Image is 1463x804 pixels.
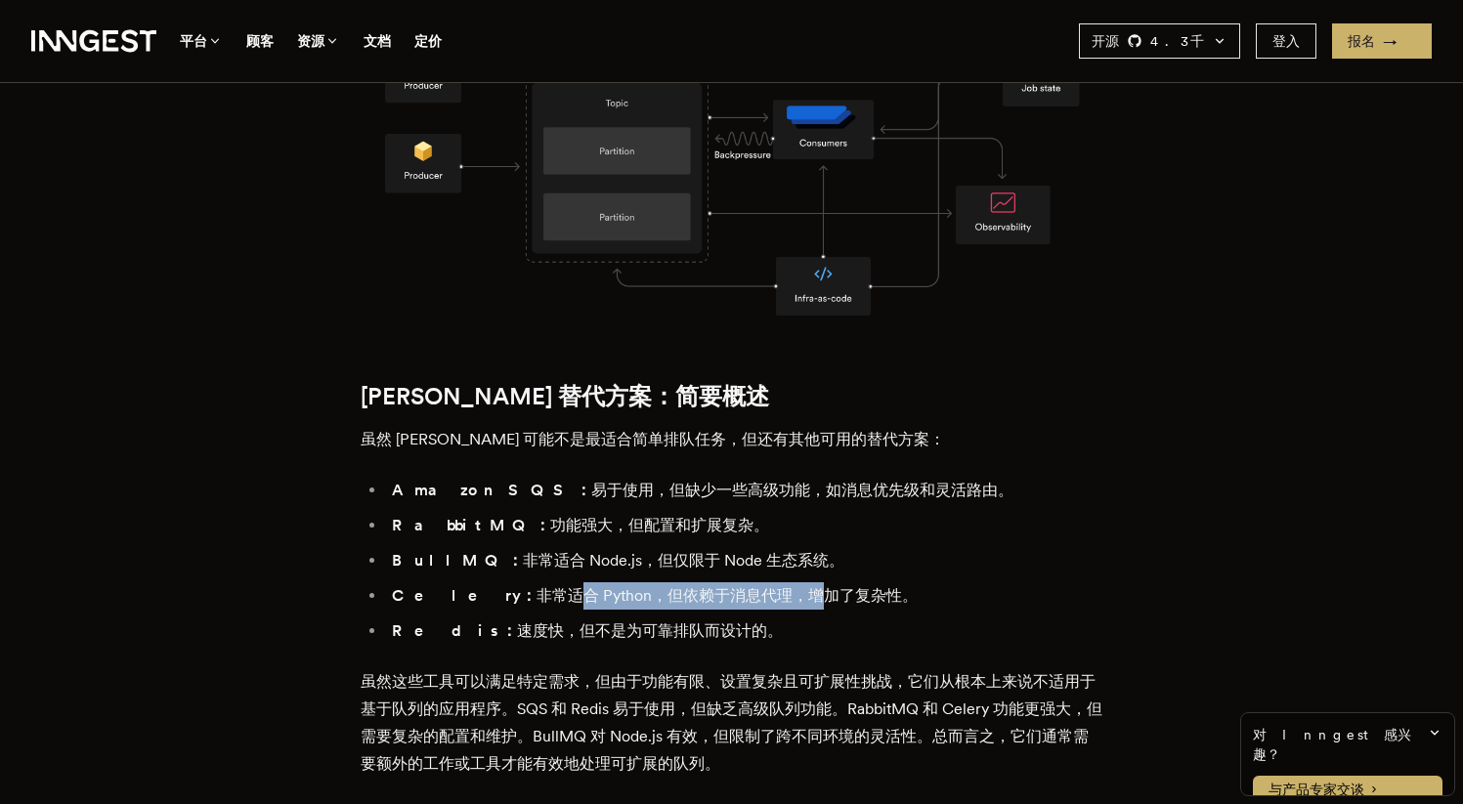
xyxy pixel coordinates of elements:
font: RabbitMQ： [392,516,550,534]
button: 平台 [180,29,223,54]
a: 文档 [364,29,391,54]
font: 与产品专家交谈 [1269,782,1364,797]
font: 速度快，但不是为可靠排队而设计的。 [517,621,783,640]
font: 虽然这些工具可以满足特定需求，但由于功能有限、设置复杂且可扩展性挑战，它们从根本上来说不适用于基于队列的应用程序。SQS 和 Redis 易于使用，但缺乏高级队列功能。RabbitMQ 和 Ce... [361,672,1102,773]
a: 顾客 [246,29,274,54]
font: 平台 [180,33,207,49]
font: Celery： [392,586,537,605]
font: Amazon SQS： [392,481,591,499]
font: BullMQ： [392,551,523,570]
font: 顾客 [246,33,274,49]
a: 登入 [1256,23,1316,59]
font: 报名 [1348,33,1375,49]
font: 易于使用，但缺少一些高级功能，如消息优先级和灵活路由。 [591,481,1013,499]
font: 登入 [1272,33,1300,49]
font: Redis： [392,621,517,640]
button: 资源 [297,29,340,54]
font: 非常适合 Python，但依赖于消息代理，增加了复杂性。 [537,586,918,605]
font: 开源 [1092,33,1119,49]
font: 对 Inngest 感兴趣？ [1253,727,1411,762]
font: 资源 [297,33,324,49]
font: → [1383,33,1416,49]
a: 与产品专家交谈 [1253,776,1442,803]
font: 功能强大，但配置和扩展复杂。 [550,516,769,534]
font: 虽然 [PERSON_NAME] 可能不是最适合简单排队任务，但还有其他可用的替代方案： [361,430,945,448]
font: 千 [1190,33,1204,49]
font: 非常适合 Node.js，但仅限于 Node 生态系统。 [523,551,844,570]
font: 定价 [414,33,442,49]
font: [PERSON_NAME] 替代方案：简要概述 [361,382,769,410]
a: 定价 [414,29,442,54]
font: 文档 [364,33,391,49]
a: 报名 [1332,23,1432,59]
font: 4.3 [1150,33,1190,49]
